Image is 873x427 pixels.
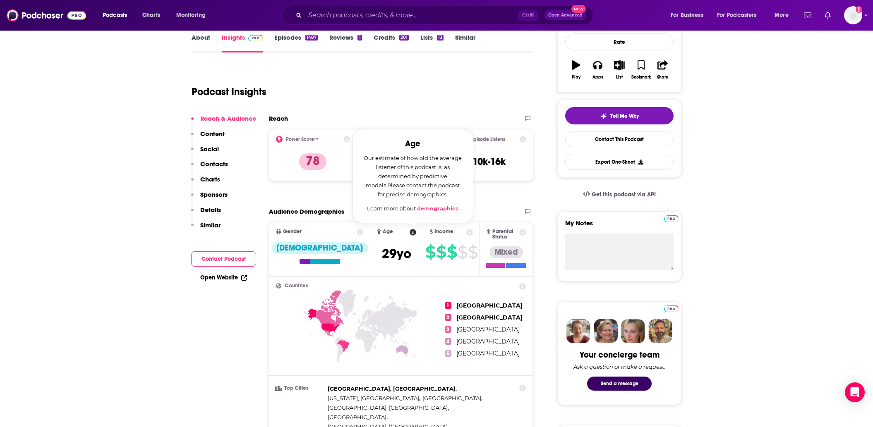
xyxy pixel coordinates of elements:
[775,10,789,21] span: More
[447,246,457,259] span: $
[572,75,580,80] div: Play
[657,75,668,80] div: Share
[399,35,409,41] div: 201
[283,229,302,234] span: Gender
[422,395,481,401] span: [GEOGRAPHIC_DATA]
[103,10,127,21] span: Podcasts
[844,6,862,24] span: Logged in as Ashley_Beenen
[328,394,420,403] span: ,
[456,302,523,309] span: [GEOGRAPHIC_DATA]
[801,8,815,22] a: Show notifications dropdown
[460,136,505,142] h2: New Episode Listens
[845,382,865,402] div: Open Intercom Messenger
[544,10,586,20] button: Open AdvancedNew
[631,75,651,80] div: Bookmark
[445,302,451,309] span: 1
[456,326,520,333] span: [GEOGRAPHIC_DATA]
[329,33,362,52] a: Reviews1
[456,350,520,357] span: [GEOGRAPHIC_DATA]
[191,206,221,221] button: Details
[587,377,652,391] button: Send a message
[382,246,411,262] span: 29 yo
[594,319,618,343] img: Barbara Profile
[142,10,160,21] span: Charts
[445,350,451,357] span: 5
[437,35,444,41] div: 13
[191,130,225,145] button: Content
[7,7,86,23] img: Podchaser - Follow, Share and Rate Podcasts
[571,5,586,13] span: New
[200,191,228,198] p: Sponsors
[286,136,318,142] h2: Power Score™
[458,246,467,259] span: $
[191,251,256,267] button: Contact Podcast
[328,414,386,420] span: [GEOGRAPHIC_DATA]
[445,314,451,321] span: 2
[290,6,601,25] div: Search podcasts, credits, & more...
[200,130,225,138] p: Content
[565,107,674,124] button: tell me why sparkleTell Me Why
[712,9,769,22] button: open menu
[200,145,219,153] p: Social
[248,35,263,41] img: Podchaser Pro
[434,229,453,234] span: Income
[717,10,757,21] span: For Podcasters
[383,229,393,234] span: Age
[671,10,703,21] span: For Business
[425,246,435,259] span: $
[170,9,216,22] button: open menu
[445,338,451,345] span: 4
[648,319,672,343] img: Jon Profile
[328,404,448,411] span: [GEOGRAPHIC_DATA], [GEOGRAPHIC_DATA]
[436,246,446,259] span: $
[200,274,247,281] a: Open Website
[565,219,674,234] label: My Notes
[844,6,862,24] img: User Profile
[191,221,221,236] button: Similar
[600,113,607,119] img: tell me why sparkle
[417,205,458,212] a: demographics
[445,326,451,333] span: 3
[565,154,674,170] button: Export One-Sheet
[269,115,288,122] h2: Reach
[176,10,206,21] span: Monitoring
[610,113,639,119] span: Tell Me Why
[328,395,419,401] span: [US_STATE], [GEOGRAPHIC_DATA]
[305,35,318,41] div: 1487
[455,33,475,52] a: Similar
[363,204,463,213] p: Learn more about
[472,155,506,168] h3: 10k-16k
[200,221,221,229] p: Similar
[200,175,220,183] p: Charts
[97,9,138,22] button: open menu
[565,55,587,85] button: Play
[844,6,862,24] button: Show profile menu
[271,242,368,254] div: [DEMOGRAPHIC_DATA]
[664,304,679,312] a: Pro website
[191,145,219,160] button: Social
[576,184,662,205] a: Get this podcast via API
[664,305,679,312] img: Podchaser Pro
[664,215,679,222] img: Podchaser Pro
[821,8,834,22] a: Show notifications dropdown
[609,55,630,85] button: List
[269,208,344,215] h2: Audience Demographics
[299,153,326,170] p: 78
[192,86,266,98] h1: Podcast Insights
[630,55,652,85] button: Bookmark
[565,131,674,147] a: Contact This Podcast
[191,191,228,206] button: Sponsors
[456,338,520,345] span: [GEOGRAPHIC_DATA]
[328,413,388,422] span: ,
[566,319,590,343] img: Sydney Profile
[191,115,256,130] button: Reach & Audience
[548,13,583,17] span: Open Advanced
[191,175,220,191] button: Charts
[363,139,463,148] h2: Age
[200,206,221,214] p: Details
[285,283,308,289] span: Countries
[573,363,665,370] div: Ask a question or make a request.
[565,33,674,50] div: Rate
[580,350,660,360] div: Your concierge team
